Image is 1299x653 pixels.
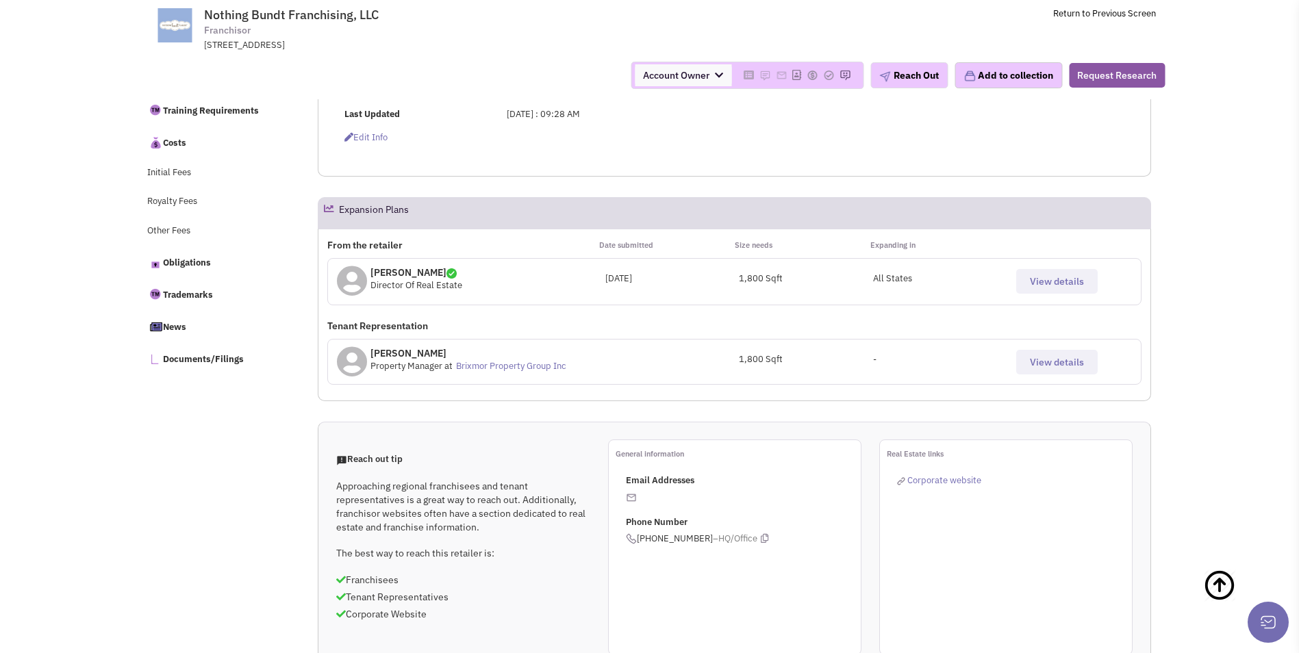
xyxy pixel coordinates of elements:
[140,128,290,157] a: Costs
[907,474,981,486] span: Corporate website
[873,272,1007,285] p: All States
[626,492,637,503] img: icon-email-active-16.png
[713,533,757,546] span: –HQ/Office
[626,474,861,487] p: Email Addresses
[140,218,290,244] a: Other Fees
[739,272,873,285] div: 1,800 Sqft
[444,360,453,372] span: at
[870,62,948,88] button: Reach Out
[370,360,442,372] span: Property Manager
[336,479,590,534] p: Approaching regional franchisees and tenant representatives is a great way to reach out. Addition...
[1016,350,1098,374] button: View details
[963,70,976,82] img: icon-collection-lavender.png
[446,268,457,279] img: icon-verified.png
[204,23,251,38] span: Franchisor
[336,453,403,465] span: Reach out tip
[897,474,981,486] a: Corporate website
[605,272,740,285] div: [DATE]
[1203,555,1272,644] a: Back To Top
[879,71,890,82] img: plane.png
[327,238,598,252] p: From the retailer
[823,70,834,81] img: Please add to your accounts
[735,238,870,252] p: Size needs
[336,590,590,604] p: Tenant Representatives
[498,108,725,121] div: [DATE] : 09:28 AM
[140,344,290,373] a: Documents/Filings
[1069,63,1165,88] button: Request Research
[344,108,400,120] b: Last Updated
[140,96,290,125] a: Training Requirements
[344,131,388,143] span: Edit info
[626,516,861,529] p: Phone Number
[616,447,861,461] p: General information
[626,533,861,546] span: [PHONE_NUMBER]
[336,573,590,587] p: Franchisees
[626,533,637,544] img: icon-phone.png
[1030,275,1084,287] span: View details
[140,160,290,186] a: Initial Fees
[370,346,570,360] p: [PERSON_NAME]
[140,189,290,215] a: Royalty Fees
[635,64,731,86] span: Account Owner
[336,546,590,560] p: The best way to reach this retailer is:
[140,312,290,341] a: News
[759,70,770,81] img: Please add to your accounts
[370,266,462,279] p: [PERSON_NAME]
[1016,269,1098,294] button: View details
[887,447,1132,461] p: Real Estate links
[873,353,1007,366] div: -
[204,7,379,23] span: Nothing Bundt Franchising, LLC
[807,70,818,81] img: Please add to your accounts
[897,477,905,485] img: reachlinkicon.png
[339,198,409,228] h2: Expansion Plans
[1053,8,1156,19] a: Return to Previous Screen
[955,62,1062,88] button: Add to collection
[456,360,566,372] a: Brixmor Property Group Inc
[140,280,290,309] a: Trademarks
[870,238,1006,252] p: Expanding in
[327,319,1142,333] p: Tenant Representation
[1030,356,1084,368] span: View details
[739,353,873,366] div: 1,800 Sqft
[599,238,735,252] p: Date submitted
[336,607,590,621] p: Corporate Website
[204,39,562,52] div: [STREET_ADDRESS]
[776,70,787,81] img: Please add to your accounts
[140,248,290,277] a: Obligations
[370,279,462,291] span: Director Of Real Estate
[840,70,850,81] img: Please add to your accounts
